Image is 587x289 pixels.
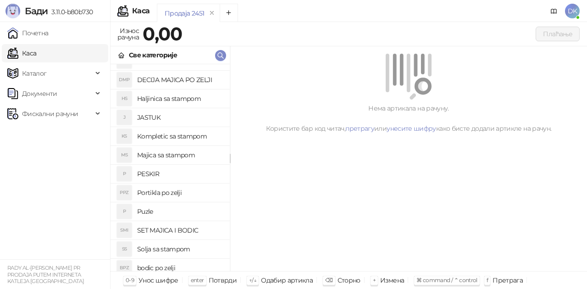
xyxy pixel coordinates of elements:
img: Logo [6,4,20,18]
h4: DECIJA MAJICA PO ZELJI [137,72,222,87]
a: Документација [547,4,561,18]
div: Потврди [209,274,237,286]
div: MS [117,148,132,162]
span: ↑/↓ [249,277,256,283]
div: Измена [380,274,404,286]
a: унесите шифру [387,124,436,133]
span: enter [191,277,204,283]
div: P [117,167,132,181]
strong: 0,00 [143,22,182,45]
div: PPZ [117,185,132,200]
span: + [373,277,376,283]
div: Сторно [338,274,360,286]
span: ⌘ command / ⌃ control [416,277,477,283]
div: DMP [117,72,132,87]
h4: Majica sa stampom [137,148,222,162]
span: Каталог [22,64,47,83]
div: Износ рачуна [116,25,141,43]
div: Каса [132,7,150,15]
h4: PESKIR [137,167,222,181]
div: Продаја 2451 [165,8,204,18]
h4: Haljinica sa stampom [137,91,222,106]
div: J [117,110,132,125]
div: P [117,204,132,219]
span: 3.11.0-b80b730 [48,8,93,16]
span: Бади [25,6,48,17]
div: Нема артикала на рачуну. Користите бар код читач, или како бисте додали артикле на рачун. [241,103,576,133]
button: Плаћање [536,27,580,41]
a: Каса [7,44,36,62]
h4: Solja sa stampom [137,242,222,256]
button: remove [206,9,218,17]
div: Одабир артикла [261,274,313,286]
small: RADY AL-[PERSON_NAME] PR PRODAJA PUTEM INTERNETA KATLEJA [GEOGRAPHIC_DATA] [7,265,84,284]
a: Почетна [7,24,49,42]
button: Add tab [220,4,238,22]
div: Све категорије [129,50,177,60]
span: ⌫ [325,277,332,283]
div: SMI [117,223,132,238]
span: Документи [22,84,57,103]
div: grid [111,64,230,271]
div: Унос шифре [138,274,178,286]
h4: SET MAJICA I BODIC [137,223,222,238]
div: SS [117,242,132,256]
div: HS [117,91,132,106]
div: KS [117,129,132,144]
h4: Puzle [137,204,222,219]
h4: bodic po zelji [137,261,222,275]
span: Фискални рачуни [22,105,78,123]
h4: Portikla po zelji [137,185,222,200]
h4: Kompletic sa stampom [137,129,222,144]
h4: JASTUK [137,110,222,125]
div: BPZ [117,261,132,275]
span: DK [565,4,580,18]
div: Претрага [493,274,523,286]
span: f [487,277,488,283]
span: 0-9 [126,277,134,283]
a: претрагу [345,124,374,133]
